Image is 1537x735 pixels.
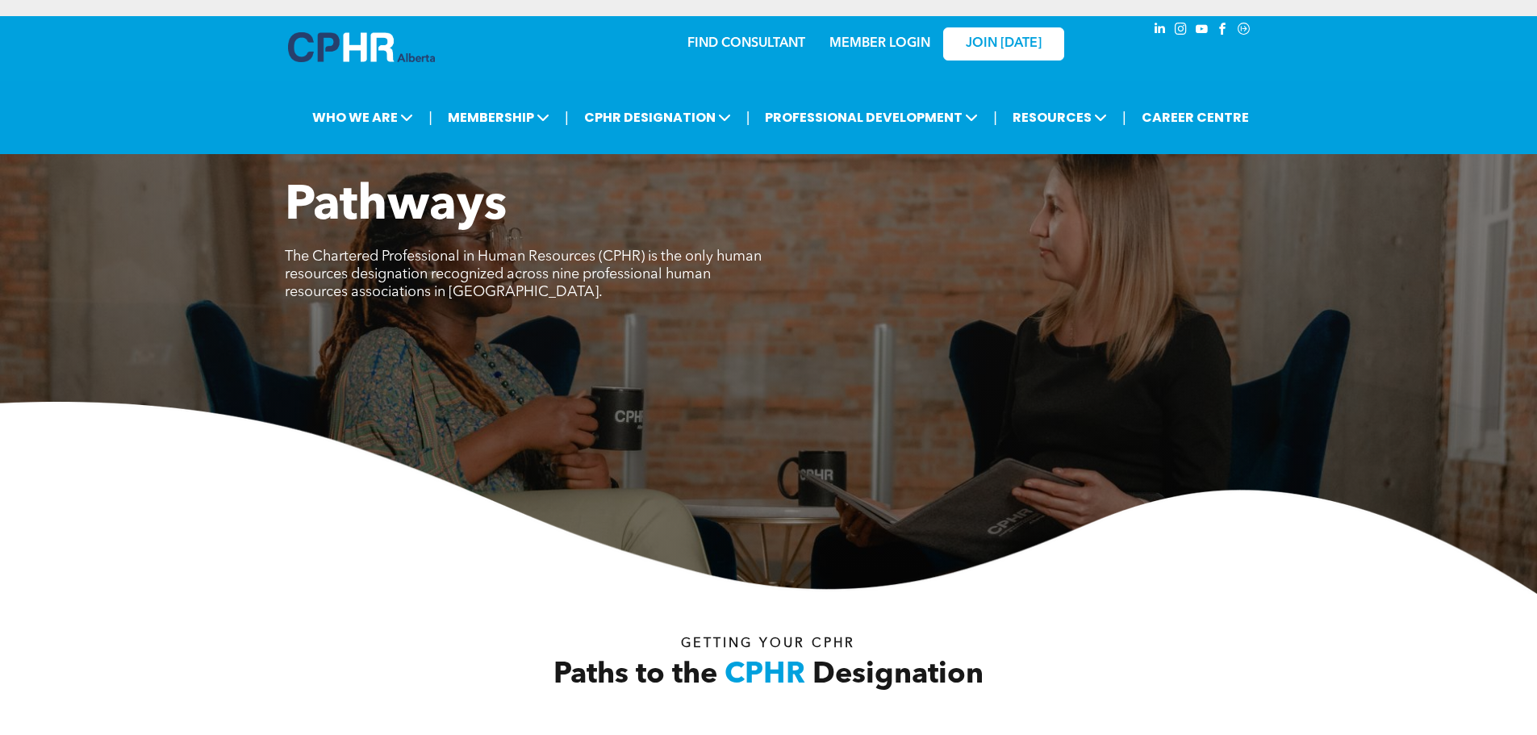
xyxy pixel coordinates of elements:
[760,102,983,132] span: PROFESSIONAL DEVELOPMENT
[1151,20,1169,42] a: linkedin
[1193,20,1211,42] a: youtube
[1122,101,1126,134] li: |
[746,101,750,134] li: |
[579,102,736,132] span: CPHR DESIGNATION
[943,27,1064,61] a: JOIN [DATE]
[1008,102,1112,132] span: RESOURCES
[725,661,805,690] span: CPHR
[829,37,930,50] a: MEMBER LOGIN
[1235,20,1253,42] a: Social network
[966,36,1042,52] span: JOIN [DATE]
[812,661,984,690] span: Designation
[681,637,855,650] span: Getting your Cphr
[428,101,432,134] li: |
[687,37,805,50] a: FIND CONSULTANT
[288,32,435,62] img: A blue and white logo for cp alberta
[285,249,762,299] span: The Chartered Professional in Human Resources (CPHR) is the only human resources designation reco...
[1137,102,1254,132] a: CAREER CENTRE
[1172,20,1190,42] a: instagram
[553,661,717,690] span: Paths to the
[285,182,507,231] span: Pathways
[307,102,418,132] span: WHO WE ARE
[565,101,569,134] li: |
[443,102,554,132] span: MEMBERSHIP
[1214,20,1232,42] a: facebook
[993,101,997,134] li: |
